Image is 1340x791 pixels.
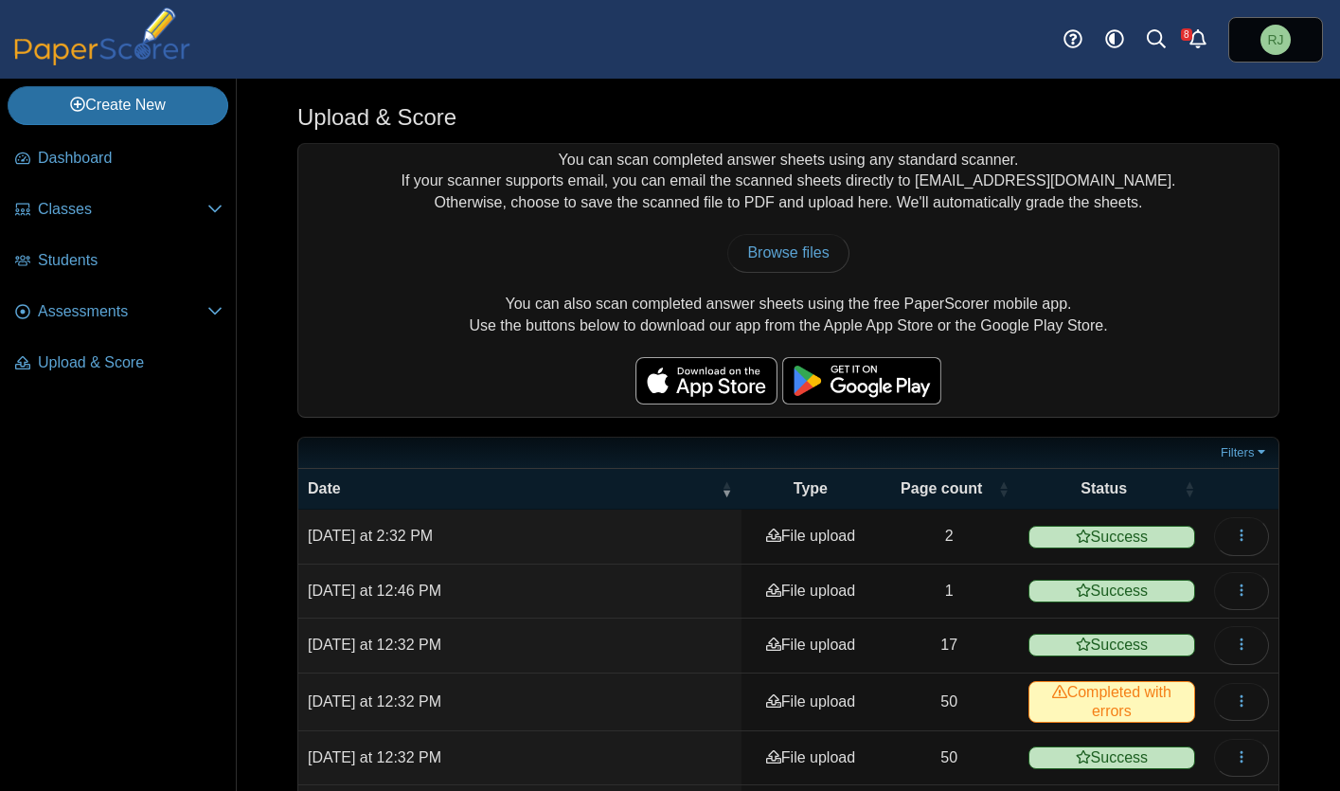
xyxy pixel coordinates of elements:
[1028,478,1180,499] span: Status
[747,244,829,261] span: Browse files
[8,86,228,124] a: Create New
[38,352,223,373] span: Upload & Score
[298,144,1278,417] div: You can scan completed answer sheets using any standard scanner. If your scanner supports email, ...
[1267,33,1283,46] span: Richard Jones
[38,148,223,169] span: Dashboard
[741,619,880,673] td: File upload
[1028,681,1195,723] span: Completed with errors
[308,637,441,653] time: Oct 9, 2025 at 12:32 PM
[998,479,1009,498] span: Page count : Activate to sort
[8,136,230,182] a: Dashboard
[38,250,223,271] span: Students
[880,619,1019,673] td: 17
[889,478,994,499] span: Page count
[1028,526,1195,548] span: Success
[880,510,1019,564] td: 2
[782,357,941,404] img: google-play-badge.png
[308,749,441,765] time: Oct 9, 2025 at 12:32 PM
[1228,17,1323,63] a: Richard Jones
[741,731,880,785] td: File upload
[38,199,207,220] span: Classes
[721,479,732,498] span: Date : Activate to remove sorting
[8,8,197,65] img: PaperScorer
[880,731,1019,785] td: 50
[8,341,230,387] a: Upload & Score
[727,234,849,272] a: Browse files
[1028,580,1195,602] span: Success
[751,478,870,499] span: Type
[308,583,441,599] time: Oct 9, 2025 at 12:46 PM
[1216,443,1274,462] a: Filters
[741,674,880,731] td: File upload
[880,674,1019,731] td: 50
[308,693,441,710] time: Oct 9, 2025 at 12:32 PM
[1177,19,1219,61] a: Alerts
[308,478,717,499] span: Date
[880,565,1019,619] td: 1
[741,510,880,564] td: File upload
[308,528,433,544] time: Oct 10, 2025 at 2:32 PM
[8,188,230,233] a: Classes
[635,357,777,404] img: apple-store-badge.svg
[38,301,207,322] span: Assessments
[741,565,880,619] td: File upload
[1028,634,1195,656] span: Success
[1184,479,1195,498] span: Status : Activate to sort
[297,101,456,134] h1: Upload & Score
[1260,25,1291,55] span: Richard Jones
[8,290,230,335] a: Assessments
[8,239,230,284] a: Students
[1028,746,1195,769] span: Success
[8,52,197,68] a: PaperScorer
